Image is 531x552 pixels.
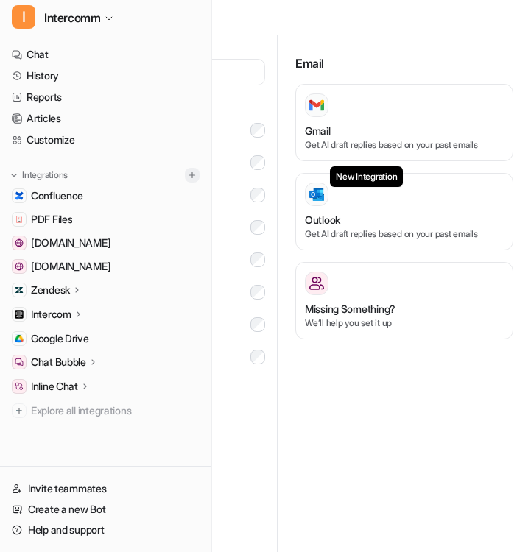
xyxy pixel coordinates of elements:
a: app.intercom.com[DOMAIN_NAME] [6,256,205,277]
h3: Gmail [305,123,331,138]
span: Intercomm [44,7,100,28]
button: Missing Something?Missing Something?We’ll help you set it up [295,262,513,339]
p: We’ll help you set it up [305,316,504,330]
p: Get AI draft replies based on your past emails [305,138,504,152]
span: PDF Files [31,212,72,227]
a: Help and support [6,520,205,540]
a: Create a new Bot [6,499,205,520]
p: Get AI draft replies based on your past emails [305,227,504,241]
h3: Email [295,54,513,72]
button: Integrations [6,168,72,183]
span: [DOMAIN_NAME] [31,236,110,250]
img: menu_add.svg [187,170,197,180]
img: Google Drive [15,334,24,343]
a: Chat [6,44,205,65]
button: GmailGmailGet AI draft replies based on your past emails [295,84,513,161]
img: www.helpdesk.com [15,238,24,247]
a: History [6,66,205,86]
p: Chat Bubble [31,355,86,369]
img: Gmail [309,99,324,111]
h3: Outlook [305,212,340,227]
a: Google DriveGoogle Drive [6,328,205,349]
a: Explore all integrations [6,400,205,421]
p: Zendesk [31,283,70,297]
a: Invite teammates [6,478,205,499]
p: Integrations [22,169,68,181]
span: I [12,5,35,29]
a: Customize [6,130,205,150]
h3: Missing Something? [305,301,395,316]
span: Explore all integrations [31,399,200,422]
img: expand menu [9,170,19,180]
a: PDF FilesPDF Files [6,209,205,230]
span: New Integration [330,166,403,187]
a: ConfluenceConfluence [6,185,205,206]
a: www.helpdesk.com[DOMAIN_NAME] [6,233,205,253]
a: Reports [6,87,205,107]
img: Outlook [309,188,324,202]
img: Zendesk [15,286,24,294]
img: explore all integrations [12,403,27,418]
span: Google Drive [31,331,89,346]
img: PDF Files [15,215,24,224]
img: Inline Chat [15,382,24,391]
img: Confluence [15,191,24,200]
img: app.intercom.com [15,262,24,271]
p: Intercom [31,307,71,322]
p: Inline Chat [31,379,78,394]
span: Confluence [31,188,83,203]
span: [DOMAIN_NAME] [31,259,110,274]
img: Intercom [15,310,24,319]
img: Missing Something? [309,276,324,291]
a: Articles [6,108,205,129]
img: Chat Bubble [15,358,24,367]
button: OutlookOutlookGet AI draft replies based on your past emails [295,173,513,250]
